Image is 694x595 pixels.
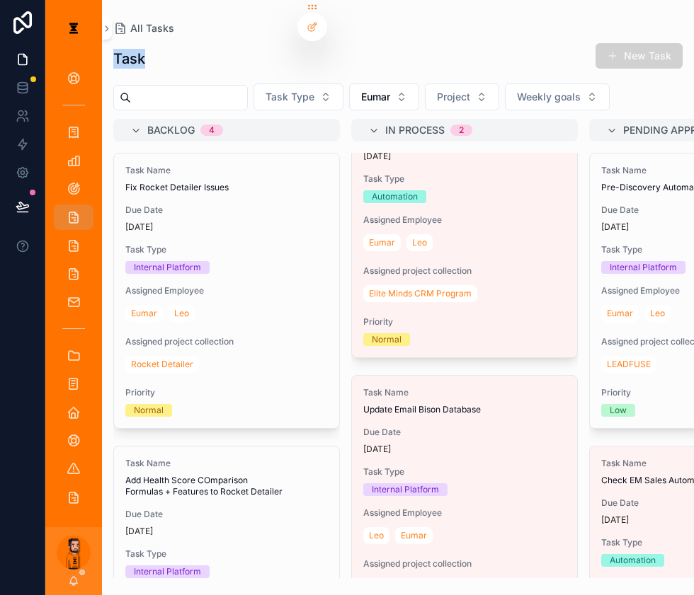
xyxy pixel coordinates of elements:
span: Task Type [363,173,566,185]
a: Eumar [363,234,401,251]
span: Eumar [361,90,390,104]
span: Fix Rocket Detailer Issues [125,182,328,193]
span: Priority [125,387,328,398]
div: Automation [610,554,656,567]
button: Select Button [349,83,419,110]
button: New Task [596,43,683,69]
span: Assigned project collection [363,265,566,277]
div: Normal [372,333,402,346]
span: Eumar [369,237,395,248]
span: Due Date [125,509,328,520]
span: Due Date [363,427,566,438]
span: Leo [412,237,427,248]
span: Eumar [401,530,427,541]
span: Backlog [147,123,195,137]
span: Add Health Score COmparison Formulas + Features to Rocket Detailer [125,475,328,497]
span: Task Name [363,387,566,398]
p: [DATE] [363,151,391,162]
span: Assigned Employee [363,214,566,226]
a: All Tasks [113,21,174,35]
div: Automation [372,190,418,203]
a: Task NameUpdate GHL Onboarding FunnelDue Date[DATE]Task TypeAutomationAssigned EmployeeEumarLeoAs... [351,82,578,358]
div: Internal Platform [610,261,677,274]
p: [DATE] [601,221,629,233]
span: All Tasks [130,21,174,35]
a: Task NameFix Rocket Detailer IssuesDue Date[DATE]Task TypeInternal PlatformAssigned EmployeeEumar... [113,153,340,429]
div: Normal [134,404,164,417]
p: [DATE] [601,514,629,526]
span: In Process [385,123,445,137]
span: Task Type [125,548,328,560]
a: Leo [644,305,671,322]
div: 2 [459,125,464,136]
span: Leo [369,530,384,541]
a: Eumar [601,305,639,322]
div: Internal Platform [134,261,201,274]
span: Task Type [266,90,314,104]
span: Weekly goals [517,90,581,104]
div: Internal Platform [134,565,201,578]
span: Assigned project collection [363,558,566,570]
p: [DATE] [125,526,153,537]
button: Select Button [254,83,343,110]
p: [DATE] [125,221,153,233]
span: Eumar [131,308,157,319]
a: Leo [363,527,389,544]
span: Assigned Employee [125,285,328,296]
img: App logo [62,17,85,40]
a: Leo [169,305,195,322]
div: 4 [209,125,215,136]
span: Task Name [125,165,328,176]
span: Assigned Employee [363,507,566,519]
span: Rocket Detailer [131,359,193,370]
a: Eumar [395,527,433,544]
p: [DATE] [363,444,391,455]
div: Internal Platform [372,483,439,496]
span: Assigned project collection [125,336,328,347]
span: Task Type [363,466,566,478]
a: Eumar [125,305,163,322]
button: Select Button [425,83,499,110]
div: scrollable content [45,57,102,526]
span: Priority [363,316,566,328]
span: LEADFUSE [607,359,651,370]
a: Elite Minds CRM Program [363,285,477,302]
span: Update Email Bison Database [363,404,566,415]
span: Task Name [125,458,328,469]
a: Rocket Detailer [125,356,199,373]
span: Leo [650,308,665,319]
div: Low [610,404,627,417]
span: Elite Minds CRM Program [369,288,472,299]
span: Task Type [125,244,328,255]
a: Leo [406,234,433,251]
span: Project [437,90,470,104]
span: Eumar [607,308,633,319]
h1: Task [113,49,145,69]
a: LEADFUSE [601,356,656,373]
span: Due Date [125,204,328,216]
button: Select Button [505,83,610,110]
span: Leo [174,308,189,319]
